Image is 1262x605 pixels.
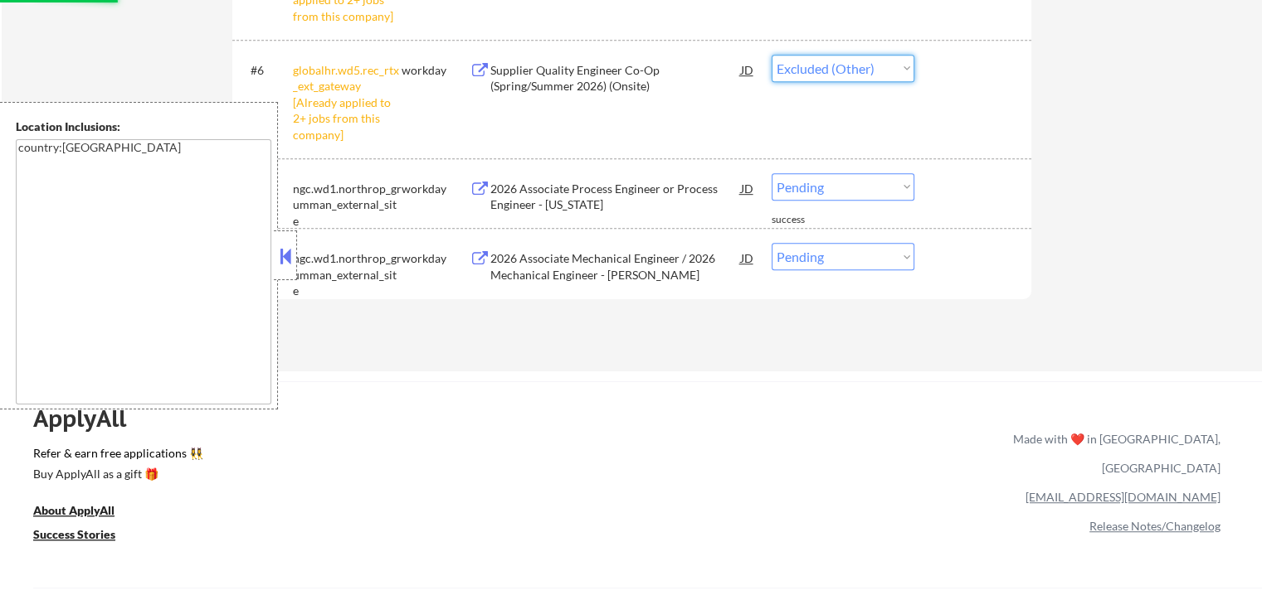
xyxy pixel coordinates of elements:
div: globalhr.wd5.rec_rtx_ext_gateway [Already applied to 2+ jobs from this company] [293,62,402,143]
div: JD [739,243,756,273]
div: success [772,213,838,227]
div: Buy ApplyAll as a gift 🎁 [33,468,199,480]
div: Location Inclusions: [16,119,271,135]
a: Buy ApplyAll as a gift 🎁 [33,465,199,486]
div: ngc.wd1.northrop_grumman_external_site [293,250,402,299]
div: workday [402,181,470,197]
div: workday [402,62,470,79]
div: workday [402,250,470,267]
a: Success Stories [33,525,138,546]
a: Release Notes/Changelog [1089,519,1221,533]
div: Supplier Quality Engineer Co-Op (Spring/Summer 2026) (Onsite) [490,62,741,94]
a: About ApplyAll [33,501,138,522]
u: About ApplyAll [33,503,115,517]
div: ApplyAll [33,404,145,433]
u: Success Stories [33,527,115,541]
div: 2026 Associate Process Engineer or Process Engineer - [US_STATE] [490,181,741,213]
div: ngc.wd1.northrop_grumman_external_site [293,181,402,230]
a: Refer & earn free applications 👯‍♀️ [33,448,666,465]
div: JD [739,173,756,203]
div: Made with ❤️ in [GEOGRAPHIC_DATA], [GEOGRAPHIC_DATA] [1006,424,1221,482]
div: #6 [251,62,280,79]
div: 2026 Associate Mechanical Engineer / 2026 Mechanical Engineer - [PERSON_NAME] [490,250,741,283]
a: [EMAIL_ADDRESS][DOMAIN_NAME] [1026,490,1221,504]
div: JD [739,55,756,85]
